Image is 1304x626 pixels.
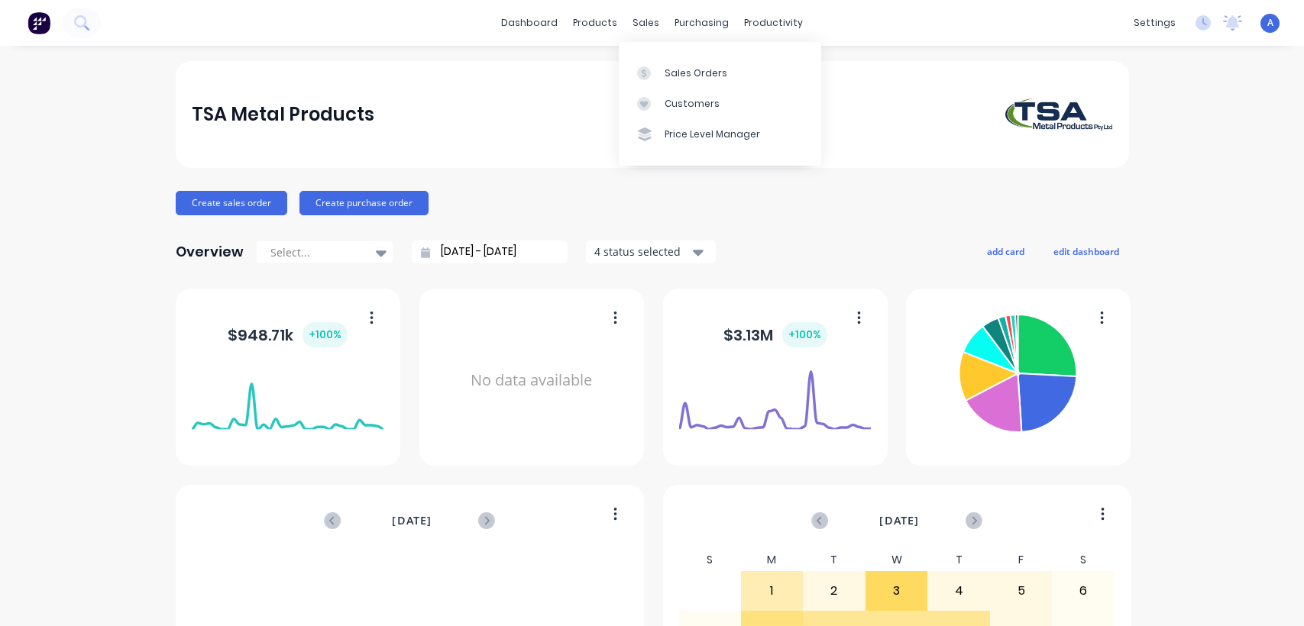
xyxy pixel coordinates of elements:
[803,549,866,571] div: T
[866,549,928,571] div: W
[619,89,821,119] a: Customers
[1005,98,1112,131] img: TSA Metal Products
[619,119,821,150] a: Price Level Manager
[28,11,50,34] img: Factory
[176,237,244,267] div: Overview
[299,191,429,215] button: Create purchase order
[928,572,989,610] div: 4
[866,572,927,610] div: 3
[667,11,736,34] div: purchasing
[303,322,348,347] div: + 100 %
[804,572,865,610] div: 2
[782,322,827,347] div: + 100 %
[665,66,727,80] div: Sales Orders
[742,572,803,610] div: 1
[1267,16,1273,30] span: A
[723,322,827,347] div: $ 3.13M
[665,97,720,111] div: Customers
[586,240,716,263] button: 4 status selected
[927,549,990,571] div: T
[665,127,760,141] div: Price Level Manager
[990,549,1053,571] div: F
[493,11,565,34] a: dashboard
[625,11,667,34] div: sales
[678,549,741,571] div: S
[736,11,811,34] div: productivity
[619,57,821,88] a: Sales Orders
[435,308,627,453] div: No data available
[565,11,625,34] div: products
[1044,241,1129,261] button: edit dashboard
[228,322,348,347] div: $ 948.71k
[176,191,287,215] button: Create sales order
[879,512,919,529] span: [DATE]
[977,241,1034,261] button: add card
[392,512,432,529] span: [DATE]
[1052,549,1115,571] div: S
[991,572,1052,610] div: 5
[1126,11,1183,34] div: settings
[192,99,374,130] div: TSA Metal Products
[594,244,691,260] div: 4 status selected
[741,549,804,571] div: M
[1053,572,1114,610] div: 6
